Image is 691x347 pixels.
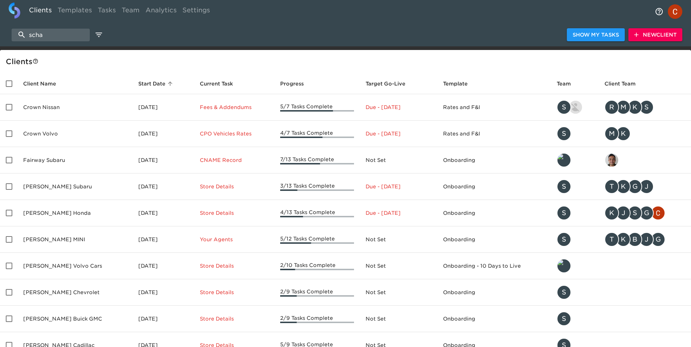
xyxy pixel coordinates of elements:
div: savannah@roadster.com [557,285,593,300]
td: Onboarding [437,306,551,332]
button: notifications [650,3,668,20]
div: S [557,285,571,300]
p: CPO Vehicles Rates [200,130,269,137]
img: leland@roadster.com [557,154,570,167]
div: savannah@roadster.com [557,206,593,220]
div: S [557,206,571,220]
td: [PERSON_NAME] Chevrolet [17,279,132,306]
div: kevin.mand@schomp.com, james.kurtenbach@schomp.com, scott.graves@schomp.com, george.lawton@schomp... [604,206,685,220]
td: [PERSON_NAME] Buick GMC [17,306,132,332]
td: [DATE] [132,147,194,173]
p: Fees & Addendums [200,104,269,111]
img: christopher.mccarthy@roadster.com [652,206,665,220]
td: 5/12 Tasks Complete [274,226,359,253]
div: tj.joyce@schomp.com, kevin.mand@schomp.com, george.lawton@schomp.com, james.kurtenbach@schomp.com [604,179,685,194]
a: Team [119,3,143,20]
span: Progress [280,79,313,88]
td: Onboarding [437,279,551,306]
div: S [557,312,571,326]
span: Show My Tasks [573,30,619,39]
img: sai@simplemnt.com [605,154,618,167]
td: [DATE] [132,173,194,200]
button: Show My Tasks [567,28,625,42]
p: Your Agents [200,236,269,243]
a: Settings [180,3,213,20]
td: [DATE] [132,121,194,147]
span: Target Go-Live [366,79,415,88]
span: This is the next Task in this Hub that should be completed [200,79,233,88]
span: Team [557,79,580,88]
div: S [557,179,571,194]
div: Client s [6,56,688,67]
div: travis.taggart@schomp.com, kevin.mand@schomp.com, brian.gritzmaker@schomp.com, james.kurtenbach@s... [604,232,685,247]
div: savannah@roadster.com [557,126,593,141]
p: Store Details [200,183,269,190]
div: G [628,179,642,194]
span: Client Name [23,79,66,88]
img: leland@roadster.com [557,259,570,272]
button: NewClient [628,28,682,42]
td: Not Set [360,147,437,173]
td: 4/13 Tasks Complete [274,200,359,226]
td: Not Set [360,253,437,279]
div: savannah@roadster.com [557,232,593,247]
input: search [12,29,90,41]
span: Start Date [138,79,175,88]
a: Templates [55,3,95,20]
span: New Client [634,30,677,39]
td: 2/10 Tasks Complete [274,253,359,279]
td: Not Set [360,226,437,253]
div: R [604,100,619,114]
td: 2/9 Tasks Complete [274,279,359,306]
p: Store Details [200,289,269,296]
td: Crown Volvo [17,121,132,147]
span: Calculated based on the start date and the duration of all Tasks contained in this Hub. [366,79,405,88]
div: M [604,126,619,141]
td: Onboarding [437,173,551,200]
div: G [651,232,665,247]
a: Tasks [95,3,119,20]
div: savannah@roadster.com [557,179,593,194]
div: G [639,206,654,220]
td: Fairway Subaru [17,147,132,173]
div: savannah@roadster.com [557,312,593,326]
a: Clients [26,3,55,20]
div: B [628,232,642,247]
td: Rates and F&I [437,94,551,121]
td: 4/7 Tasks Complete [274,121,359,147]
button: edit [93,29,105,41]
td: Onboarding [437,200,551,226]
div: S [628,206,642,220]
div: S [557,232,571,247]
div: S [639,100,654,114]
div: T [604,179,619,194]
p: CNAME Record [200,156,269,164]
td: [PERSON_NAME] Honda [17,200,132,226]
p: Store Details [200,315,269,322]
div: J [639,179,654,194]
td: [DATE] [132,94,194,121]
p: Store Details [200,262,269,269]
td: [PERSON_NAME] Volvo Cars [17,253,132,279]
td: [DATE] [132,306,194,332]
div: K [604,206,619,220]
div: J [616,206,631,220]
td: [PERSON_NAME] MINI [17,226,132,253]
td: Onboarding [437,226,551,253]
p: Due - [DATE] [366,183,431,190]
p: Due - [DATE] [366,104,431,111]
div: J [639,232,654,247]
div: savannah@roadster.com, austin@roadster.com [557,100,593,114]
td: Onboarding [437,147,551,173]
div: sai@simplemnt.com [604,153,685,167]
td: [PERSON_NAME] Subaru [17,173,132,200]
td: [DATE] [132,253,194,279]
div: T [604,232,619,247]
span: Template [443,79,477,88]
a: Analytics [143,3,180,20]
div: K [628,100,642,114]
td: 5/7 Tasks Complete [274,94,359,121]
p: Store Details [200,209,269,217]
td: [DATE] [132,200,194,226]
div: S [557,126,571,141]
